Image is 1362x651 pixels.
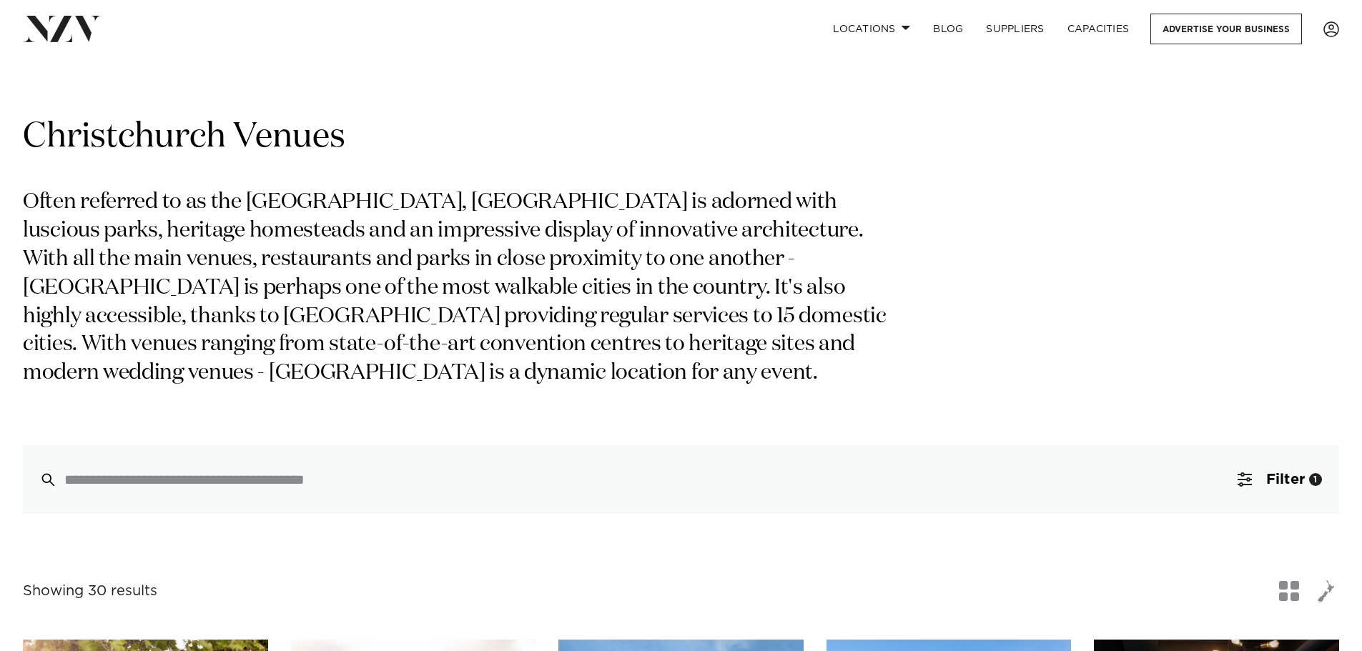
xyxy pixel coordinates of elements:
[1150,14,1302,44] a: Advertise your business
[821,14,922,44] a: Locations
[922,14,974,44] a: BLOG
[1220,445,1339,514] button: Filter1
[1309,473,1322,486] div: 1
[1056,14,1141,44] a: Capacities
[23,189,907,388] p: Often referred to as the [GEOGRAPHIC_DATA], [GEOGRAPHIC_DATA] is adorned with luscious parks, her...
[1266,472,1305,487] span: Filter
[974,14,1055,44] a: SUPPLIERS
[23,115,1339,160] h1: Christchurch Venues
[23,580,157,602] div: Showing 30 results
[23,16,101,41] img: nzv-logo.png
